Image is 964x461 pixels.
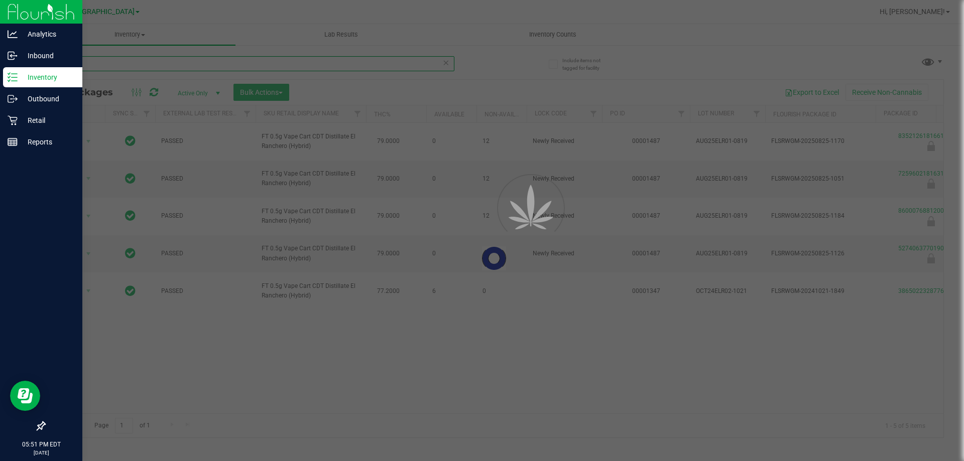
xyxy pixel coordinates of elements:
[5,440,78,449] p: 05:51 PM EDT
[5,449,78,456] p: [DATE]
[18,71,78,83] p: Inventory
[8,137,18,147] inline-svg: Reports
[8,29,18,39] inline-svg: Analytics
[10,381,40,411] iframe: Resource center
[18,50,78,62] p: Inbound
[8,72,18,82] inline-svg: Inventory
[18,28,78,40] p: Analytics
[18,114,78,126] p: Retail
[18,93,78,105] p: Outbound
[8,51,18,61] inline-svg: Inbound
[8,94,18,104] inline-svg: Outbound
[18,136,78,148] p: Reports
[8,115,18,125] inline-svg: Retail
